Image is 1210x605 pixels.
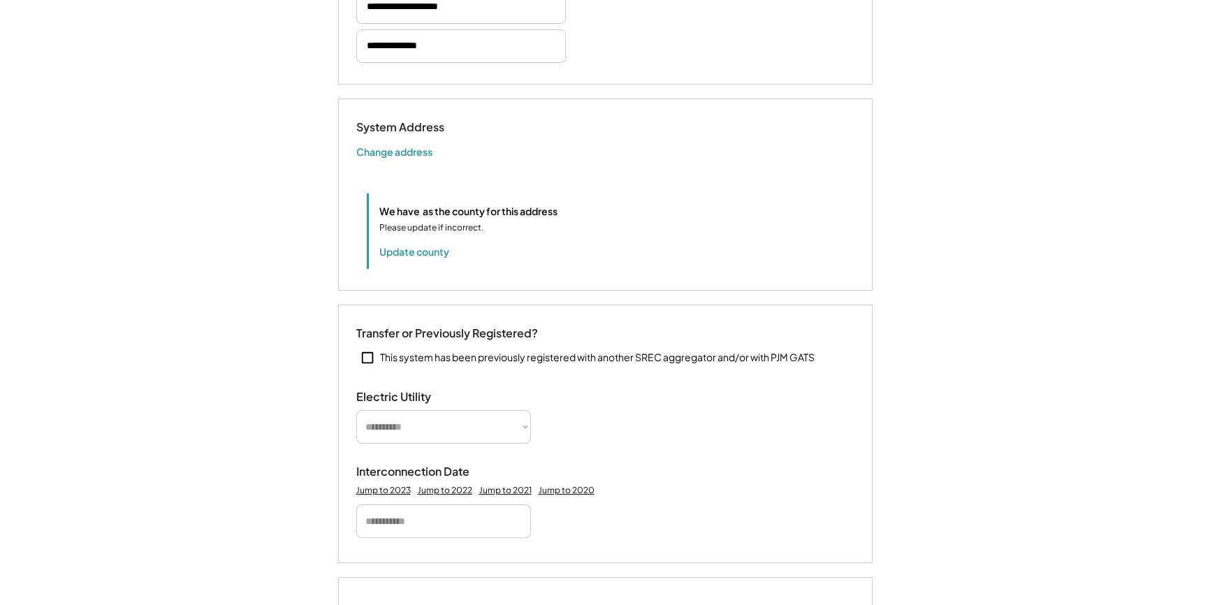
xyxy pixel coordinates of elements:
[356,326,538,341] div: Transfer or Previously Registered?
[356,120,496,135] div: System Address
[356,485,411,496] div: Jump to 2023
[356,390,496,404] div: Electric Utility
[356,465,496,479] div: Interconnection Date
[379,204,557,219] div: We have as the county for this address
[379,221,483,234] div: Please update if incorrect.
[380,351,815,365] div: This system has been previously registered with another SREC aggregator and/or with PJM GATS
[539,485,595,496] div: Jump to 2020
[479,485,532,496] div: Jump to 2021
[379,245,449,258] button: Update county
[418,485,472,496] div: Jump to 2022
[356,145,432,159] button: Change address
